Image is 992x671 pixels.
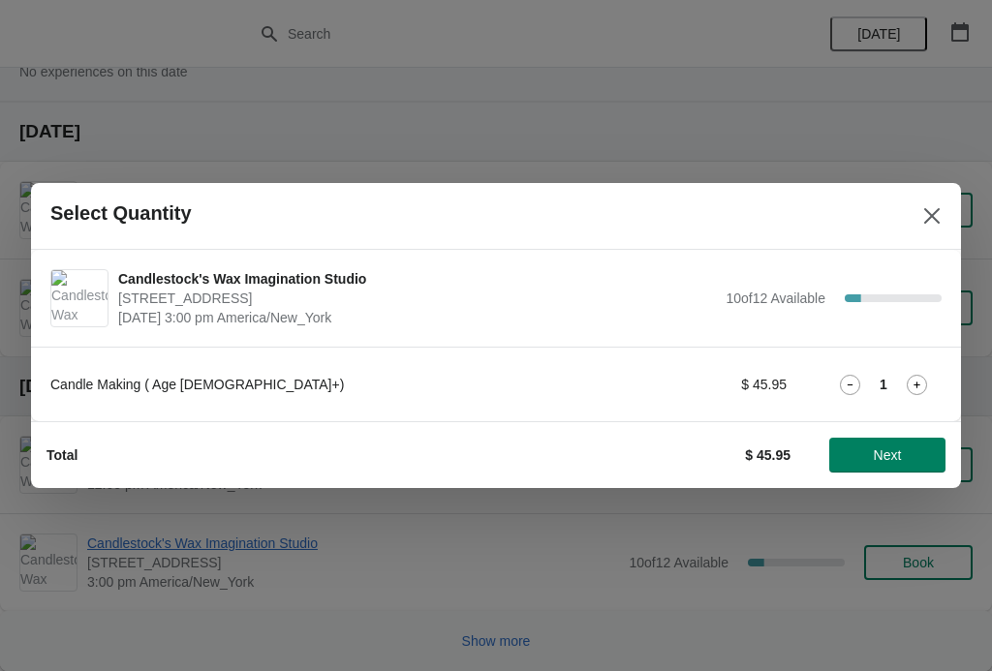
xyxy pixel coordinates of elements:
[51,270,108,326] img: Candlestock's Wax Imagination Studio | 1450 Rte 212, Saugerties, NY, USA | October 19 | 3:00 pm A...
[50,202,192,225] h2: Select Quantity
[50,375,573,394] div: Candle Making ( Age [DEMOGRAPHIC_DATA]+)
[745,447,790,463] strong: $ 45.95
[118,269,716,289] span: Candlestock's Wax Imagination Studio
[46,447,77,463] strong: Total
[612,375,787,394] div: $ 45.95
[874,447,902,463] span: Next
[118,289,716,308] span: [STREET_ADDRESS]
[726,290,825,306] span: 10 of 12 Available
[880,375,887,394] strong: 1
[914,198,949,233] button: Close
[118,308,716,327] span: [DATE] 3:00 pm America/New_York
[829,438,945,473] button: Next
